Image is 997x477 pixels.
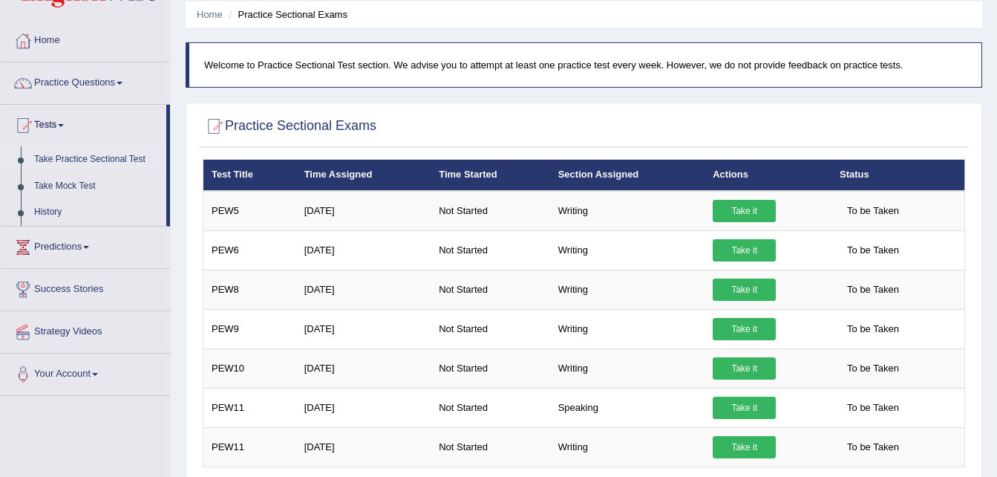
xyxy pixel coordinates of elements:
[203,427,296,467] td: PEW11
[203,388,296,427] td: PEW11
[831,160,964,191] th: Status
[713,436,776,458] a: Take it
[431,191,549,231] td: Not Started
[296,388,431,427] td: [DATE]
[550,348,705,388] td: Writing
[225,7,347,22] li: Practice Sectional Exams
[431,160,549,191] th: Time Started
[1,269,170,306] a: Success Stories
[550,388,705,427] td: Speaking
[296,348,431,388] td: [DATE]
[1,354,170,391] a: Your Account
[840,239,906,262] span: To be Taken
[1,62,170,100] a: Practice Questions
[840,397,906,419] span: To be Taken
[197,9,223,20] a: Home
[431,427,549,467] td: Not Started
[431,388,549,427] td: Not Started
[203,160,296,191] th: Test Title
[296,427,431,467] td: [DATE]
[296,191,431,231] td: [DATE]
[713,397,776,419] a: Take it
[431,348,549,388] td: Not Started
[203,230,296,270] td: PEW6
[27,146,166,173] a: Take Practice Sectional Test
[713,200,776,222] a: Take it
[1,311,170,348] a: Strategy Videos
[713,239,776,262] a: Take it
[550,191,705,231] td: Writing
[27,199,166,226] a: History
[296,270,431,309] td: [DATE]
[203,115,376,137] h2: Practice Sectional Exams
[203,309,296,348] td: PEW9
[431,309,549,348] td: Not Started
[204,58,967,72] p: Welcome to Practice Sectional Test section. We advise you to attempt at least one practice test e...
[296,230,431,270] td: [DATE]
[713,279,776,301] a: Take it
[840,436,906,458] span: To be Taken
[27,173,166,200] a: Take Mock Test
[550,427,705,467] td: Writing
[840,318,906,340] span: To be Taken
[550,270,705,309] td: Writing
[550,230,705,270] td: Writing
[431,230,549,270] td: Not Started
[431,270,549,309] td: Not Started
[713,357,776,380] a: Take it
[840,279,906,301] span: To be Taken
[705,160,831,191] th: Actions
[840,200,906,222] span: To be Taken
[203,270,296,309] td: PEW8
[1,20,170,57] a: Home
[840,357,906,380] span: To be Taken
[550,309,705,348] td: Writing
[296,309,431,348] td: [DATE]
[550,160,705,191] th: Section Assigned
[1,227,170,264] a: Predictions
[1,105,166,142] a: Tests
[203,191,296,231] td: PEW5
[296,160,431,191] th: Time Assigned
[713,318,776,340] a: Take it
[203,348,296,388] td: PEW10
